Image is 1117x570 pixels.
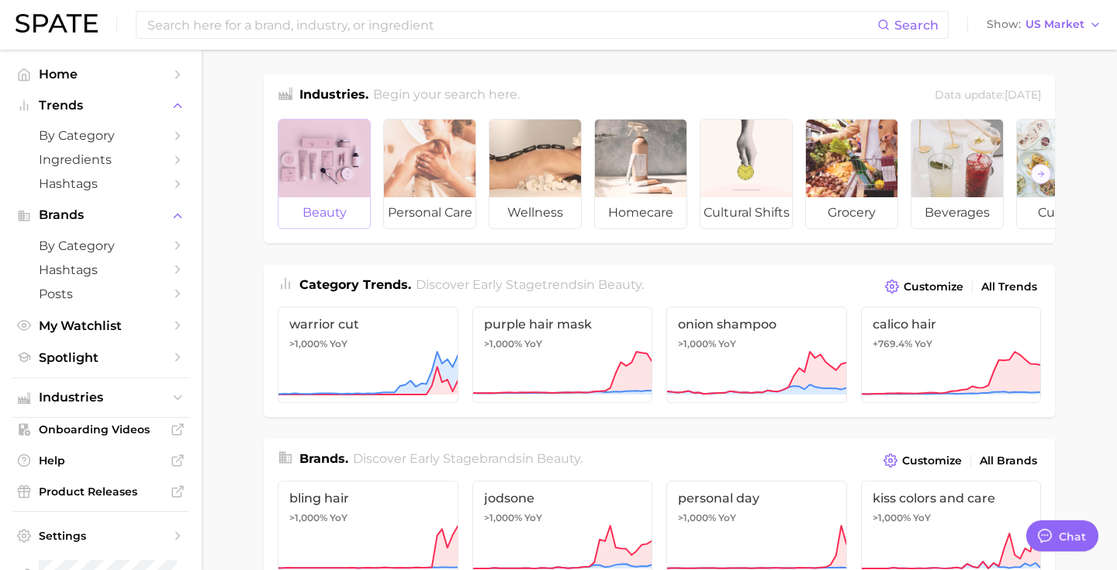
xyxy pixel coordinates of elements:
[373,85,520,106] h2: Begin your search here.
[12,148,189,172] a: Ingredients
[718,338,736,350] span: YoY
[299,85,368,106] h1: Industries.
[39,262,163,277] span: Hashtags
[678,512,716,523] span: >1,000%
[595,197,686,228] span: homecare
[980,454,1037,467] span: All Brands
[39,208,163,222] span: Brands
[524,338,542,350] span: YoY
[39,128,163,143] span: by Category
[484,491,641,506] span: jodsone
[873,491,1030,506] span: kiss colors and care
[484,317,641,332] span: purple hair mask
[289,491,447,506] span: bling hair
[678,317,835,332] span: onion shampoo
[12,480,189,503] a: Product Releases
[299,277,411,292] span: Category Trends .
[880,450,966,471] button: Customize
[39,152,163,167] span: Ingredients
[289,512,327,523] span: >1,000%
[700,197,792,228] span: cultural shifts
[904,280,963,294] span: Customize
[915,338,932,350] span: YoY
[39,67,163,82] span: Home
[39,238,163,253] span: by Category
[12,62,189,86] a: Home
[12,123,189,148] a: by Category
[12,258,189,282] a: Hashtags
[278,119,371,229] a: beauty
[913,512,931,524] span: YoY
[39,391,163,405] span: Industries
[977,276,1041,297] a: All Trends
[983,15,1105,35] button: ShowUS Market
[12,172,189,196] a: Hashtags
[299,451,348,466] span: Brands .
[598,277,641,292] span: beauty
[537,451,580,466] span: beauty
[806,197,897,228] span: grocery
[981,280,1037,294] span: All Trends
[16,14,98,33] img: SPATE
[911,119,1004,229] a: beverages
[146,12,877,38] input: Search here for a brand, industry, or ingredient
[489,119,582,229] a: wellness
[12,524,189,547] a: Settings
[383,119,476,229] a: personal care
[881,276,967,297] button: Customize
[935,85,1041,106] div: Data update: [DATE]
[700,119,793,229] a: cultural shifts
[594,119,687,229] a: homecare
[353,451,583,466] span: Discover Early Stage brands in .
[39,529,163,543] span: Settings
[39,350,163,365] span: Spotlight
[666,307,847,403] a: onion shampoo>1,000% YoY
[39,99,163,113] span: Trends
[861,307,1042,403] a: calico hair+769.4% YoY
[1025,20,1084,29] span: US Market
[12,418,189,441] a: Onboarding Videos
[39,422,163,436] span: Onboarding Videos
[12,314,189,338] a: My Watchlist
[39,318,163,333] span: My Watchlist
[472,307,653,403] a: purple hair mask>1,000% YoY
[289,338,327,349] span: >1,000%
[330,512,348,524] span: YoY
[484,512,522,523] span: >1,000%
[39,485,163,499] span: Product Releases
[489,197,581,228] span: wellness
[39,454,163,467] span: Help
[718,512,736,524] span: YoY
[330,338,348,350] span: YoY
[12,234,189,258] a: by Category
[678,338,716,349] span: >1,000%
[902,454,962,467] span: Customize
[987,20,1021,29] span: Show
[524,512,542,524] span: YoY
[12,386,189,409] button: Industries
[894,18,939,33] span: Search
[39,287,163,301] span: Posts
[873,512,911,523] span: >1,000%
[911,197,1003,228] span: beverages
[39,176,163,191] span: Hashtags
[12,449,189,472] a: Help
[12,203,189,227] button: Brands
[805,119,898,229] a: grocery
[12,346,189,370] a: Spotlight
[976,450,1041,471] a: All Brands
[12,282,189,306] a: Posts
[678,491,835,506] span: personal day
[12,94,189,117] button: Trends
[384,197,476,228] span: personal care
[484,338,522,349] span: >1,000%
[873,317,1030,332] span: calico hair
[416,277,644,292] span: Discover Early Stage trends in .
[289,317,447,332] span: warrior cut
[278,307,458,403] a: warrior cut>1,000% YoY
[278,197,370,228] span: beauty
[1016,119,1109,229] a: culinary
[1017,197,1108,228] span: culinary
[1031,164,1051,184] button: Scroll Right
[873,338,912,349] span: +769.4%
